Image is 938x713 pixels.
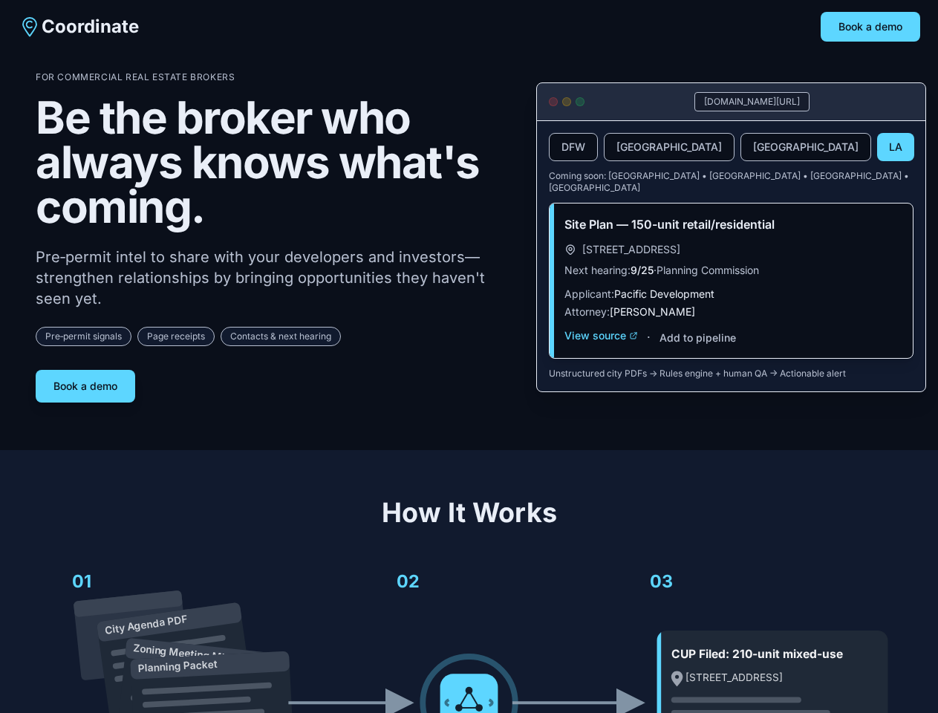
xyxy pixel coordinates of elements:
[650,570,673,592] text: 03
[137,327,215,346] span: Page receipts
[671,647,843,661] text: CUP Filed: 210-unit mixed-use
[18,15,139,39] a: Coordinate
[659,331,736,345] button: Add to pipeline
[694,92,810,111] div: [DOMAIN_NAME][URL]
[564,263,898,278] p: Next hearing: · Planning Commission
[647,328,651,346] span: ·
[564,328,638,343] button: View source
[36,247,512,309] p: Pre‑permit intel to share with your developers and investors—strengthen relationships by bringing...
[877,133,914,161] button: LA
[564,287,898,302] p: Applicant:
[42,15,139,39] span: Coordinate
[137,658,218,674] text: Planning Packet
[821,12,920,42] button: Book a demo
[582,242,680,257] span: [STREET_ADDRESS]
[564,305,898,319] p: Attorney:
[740,133,871,161] button: [GEOGRAPHIC_DATA]
[36,95,512,229] h1: Be the broker who always knows what's coming.
[549,368,913,380] p: Unstructured city PDFs → Rules engine + human QA → Actionable alert
[564,215,898,233] h3: Site Plan — 150-unit retail/residential
[604,133,735,161] button: [GEOGRAPHIC_DATA]
[397,570,420,592] text: 02
[36,370,135,403] button: Book a demo
[610,305,695,318] span: [PERSON_NAME]
[549,133,598,161] button: DFW
[614,287,714,300] span: Pacific Development
[36,498,902,527] h2: How It Works
[685,671,783,683] text: [STREET_ADDRESS]
[36,71,512,83] p: For Commercial Real Estate Brokers
[36,327,131,346] span: Pre‑permit signals
[104,613,188,636] text: City Agenda PDF
[132,642,252,666] text: Zoning Meeting Minutes
[549,170,913,194] p: Coming soon: [GEOGRAPHIC_DATA] • [GEOGRAPHIC_DATA] • [GEOGRAPHIC_DATA] • [GEOGRAPHIC_DATA]
[18,15,42,39] img: Coordinate
[221,327,341,346] span: Contacts & next hearing
[631,264,654,276] span: 9/25
[72,570,91,592] text: 01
